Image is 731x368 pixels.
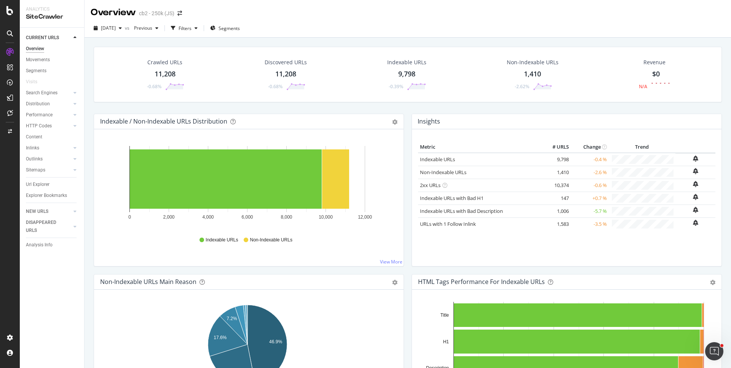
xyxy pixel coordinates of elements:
td: 147 [540,192,571,205]
a: Analysis Info [26,241,79,249]
a: Indexable URLs [420,156,455,163]
button: Segments [207,22,243,34]
a: Overview [26,45,79,53]
td: +0.7 % [571,192,609,205]
div: Analytics [26,6,78,13]
div: arrow-right-arrow-left [177,11,182,16]
a: NEW URLS [26,208,71,216]
text: 8,000 [281,214,292,220]
th: Change [571,141,609,153]
a: Url Explorer [26,181,79,189]
div: cb2 - 250k (JS) [139,10,174,17]
div: Non-Indexable URLs Main Reason [100,278,196,286]
div: Distribution [26,100,50,108]
div: 11,208 [155,69,176,79]
text: 17.6% [214,335,227,340]
div: Explorer Bookmarks [26,192,67,200]
div: gear [392,280,397,285]
a: Segments [26,67,79,75]
div: -0.39% [389,83,403,90]
text: H1 [443,339,449,344]
a: Visits [26,78,45,86]
div: Overview [26,45,44,53]
div: bell-plus [693,220,698,226]
button: Previous [131,22,161,34]
div: Segments [26,67,46,75]
div: Indexable / Non-Indexable URLs Distribution [100,117,227,125]
a: HTTP Codes [26,122,71,130]
text: 2,000 [163,214,174,220]
a: Movements [26,56,79,64]
div: Sitemaps [26,166,45,174]
text: 4,000 [202,214,214,220]
td: 10,374 [540,179,571,192]
button: Filters [168,22,201,34]
span: Segments [219,25,240,32]
iframe: Intercom live chat [705,342,723,360]
td: -2.6 % [571,166,609,179]
text: 12,000 [358,214,372,220]
td: 9,798 [540,153,571,166]
a: Search Engines [26,89,71,97]
td: -5.7 % [571,205,609,217]
a: Inlinks [26,144,71,152]
th: Metric [418,141,540,153]
a: Sitemaps [26,166,71,174]
div: Url Explorer [26,181,49,189]
a: Indexable URLs with Bad Description [420,208,503,214]
div: bell-plus [693,168,698,174]
div: gear [392,119,397,125]
a: Non-Indexable URLs [420,169,466,176]
a: Indexable URLs with Bad H1 [420,195,484,201]
div: Inlinks [26,144,39,152]
div: Content [26,133,42,141]
a: Distribution [26,100,71,108]
span: Revenue [643,59,666,66]
a: Explorer Bookmarks [26,192,79,200]
td: -3.5 % [571,217,609,230]
div: Crawled URLs [147,59,182,66]
a: URLs with 1 Follow Inlink [420,220,476,227]
text: 0 [128,214,131,220]
text: 7.2% [227,316,237,321]
div: Performance [26,111,53,119]
text: Title [441,312,449,318]
button: [DATE] [91,22,125,34]
text: 46.9% [269,339,282,344]
td: -0.4 % [571,153,609,166]
a: Performance [26,111,71,119]
div: Filters [179,25,192,32]
div: 11,208 [275,69,296,79]
div: Indexable URLs [387,59,426,66]
div: SiteCrawler [26,13,78,21]
div: 9,798 [398,69,415,79]
div: DISAPPEARED URLS [26,219,64,235]
td: 1,410 [540,166,571,179]
th: # URLS [540,141,571,153]
div: Search Engines [26,89,57,97]
div: Visits [26,78,37,86]
svg: A chart. [100,141,395,230]
a: CURRENT URLS [26,34,71,42]
span: 2025 Aug. 13th [101,25,116,31]
div: gear [710,280,715,285]
div: Analysis Info [26,241,53,249]
div: bell-plus [693,181,698,187]
text: 6,000 [241,214,253,220]
div: bell-plus [693,207,698,213]
span: vs [125,25,131,31]
div: Overview [91,6,136,19]
h4: Insights [418,116,440,127]
span: Previous [131,25,152,31]
div: CURRENT URLS [26,34,59,42]
span: Indexable URLs [206,237,238,243]
div: -0.68% [147,83,161,90]
span: Non-Indexable URLs [250,237,292,243]
div: NEW URLS [26,208,48,216]
a: Outlinks [26,155,71,163]
div: bell-plus [693,155,698,162]
div: Discovered URLs [265,59,307,66]
a: 2xx URLs [420,182,441,189]
div: Non-Indexable URLs [507,59,559,66]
